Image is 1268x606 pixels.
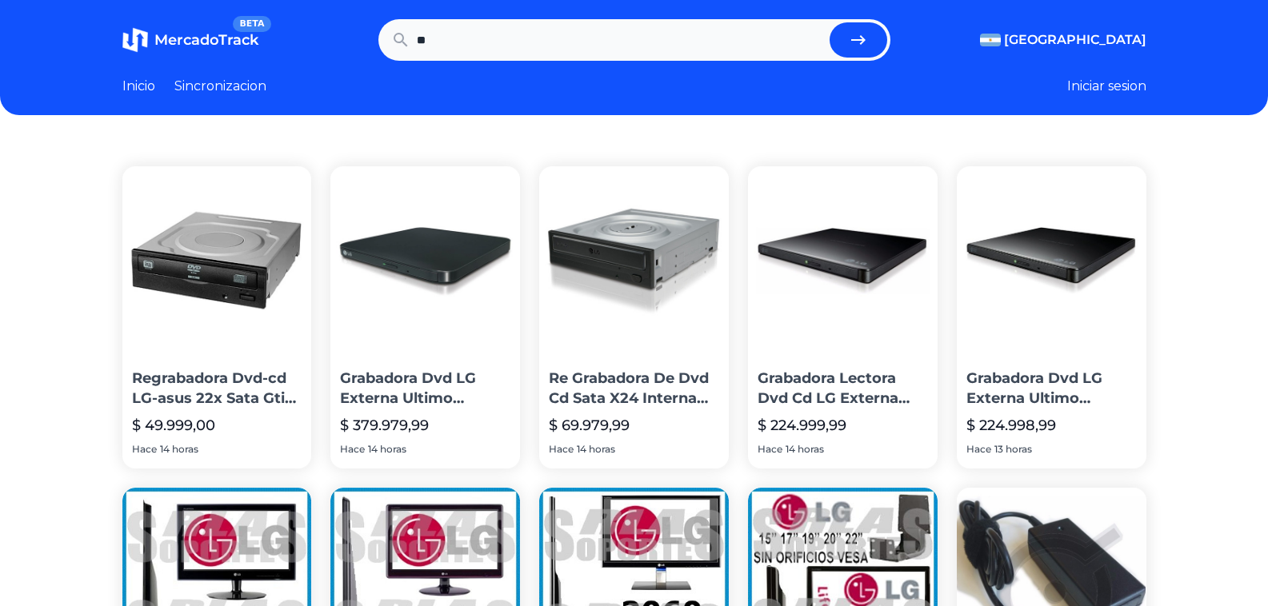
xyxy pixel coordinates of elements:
[758,443,782,456] span: Hace
[233,16,270,32] span: BETA
[132,414,215,437] p: $ 49.999,00
[549,443,574,456] span: Hace
[980,30,1146,50] button: [GEOGRAPHIC_DATA]
[994,443,1032,456] span: 13 horas
[368,443,406,456] span: 14 horas
[330,166,520,356] img: Grabadora Dvd LG Externa Ultimo Modelo Ultra Slim Ramos Unica
[966,369,1137,409] p: Grabadora Dvd LG Externa Ultimo Modelo Ultra [PERSON_NAME]
[174,77,266,96] a: Sincronizacion
[340,369,510,409] p: Grabadora Dvd LG Externa Ultimo Modelo Ultra Slim [PERSON_NAME] Unica
[160,443,198,456] span: 14 horas
[966,443,991,456] span: Hace
[758,369,928,409] p: Grabadora Lectora Dvd Cd LG Externa Slim Premium Ultimo Modelo
[748,166,938,356] img: Grabadora Lectora Dvd Cd LG Externa Slim Premium Ultimo Modelo
[154,31,258,49] span: MercadoTrack
[122,27,148,53] img: MercadoTrack
[132,443,157,456] span: Hace
[748,166,938,468] a: Grabadora Lectora Dvd Cd LG Externa Slim Premium Ultimo ModeloGrabadora Lectora Dvd Cd LG Externa...
[330,166,520,468] a: Grabadora Dvd LG Externa Ultimo Modelo Ultra Slim Ramos UnicaGrabadora Dvd LG Externa Ultimo Mode...
[577,443,615,456] span: 14 horas
[132,369,302,409] p: Regrabadora Dvd-cd LG-asus 22x Sata Gtia Oficial ! Nuevas !
[539,166,729,468] a: Re Grabadora De Dvd Cd Sata X24 Interna LG Modelo Nuevo Ramos MejiaRe Grabadora De Dvd Cd Sata X2...
[122,166,312,468] a: Regrabadora Dvd-cd LG-asus 22x Sata Gtia Oficial ! Nuevas !Regrabadora Dvd-cd LG-asus 22x Sata Gt...
[957,166,1146,468] a: Grabadora Dvd LG Externa Ultimo Modelo Ultra Slim Ramos Grabadora Dvd LG Externa Ultimo Modelo Ul...
[966,414,1056,437] p: $ 224.998,99
[122,166,312,356] img: Regrabadora Dvd-cd LG-asus 22x Sata Gtia Oficial ! Nuevas !
[340,414,429,437] p: $ 379.979,99
[549,369,719,409] p: Re Grabadora De Dvd Cd Sata X24 Interna LG Modelo Nuevo [PERSON_NAME]
[957,166,1146,356] img: Grabadora Dvd LG Externa Ultimo Modelo Ultra Slim Ramos
[980,34,1001,46] img: Argentina
[122,77,155,96] a: Inicio
[758,414,846,437] p: $ 224.999,99
[122,27,258,53] a: MercadoTrackBETA
[539,166,729,356] img: Re Grabadora De Dvd Cd Sata X24 Interna LG Modelo Nuevo Ramos Mejia
[786,443,824,456] span: 14 horas
[549,414,630,437] p: $ 69.979,99
[1004,30,1146,50] span: [GEOGRAPHIC_DATA]
[340,443,365,456] span: Hace
[1067,77,1146,96] button: Iniciar sesion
